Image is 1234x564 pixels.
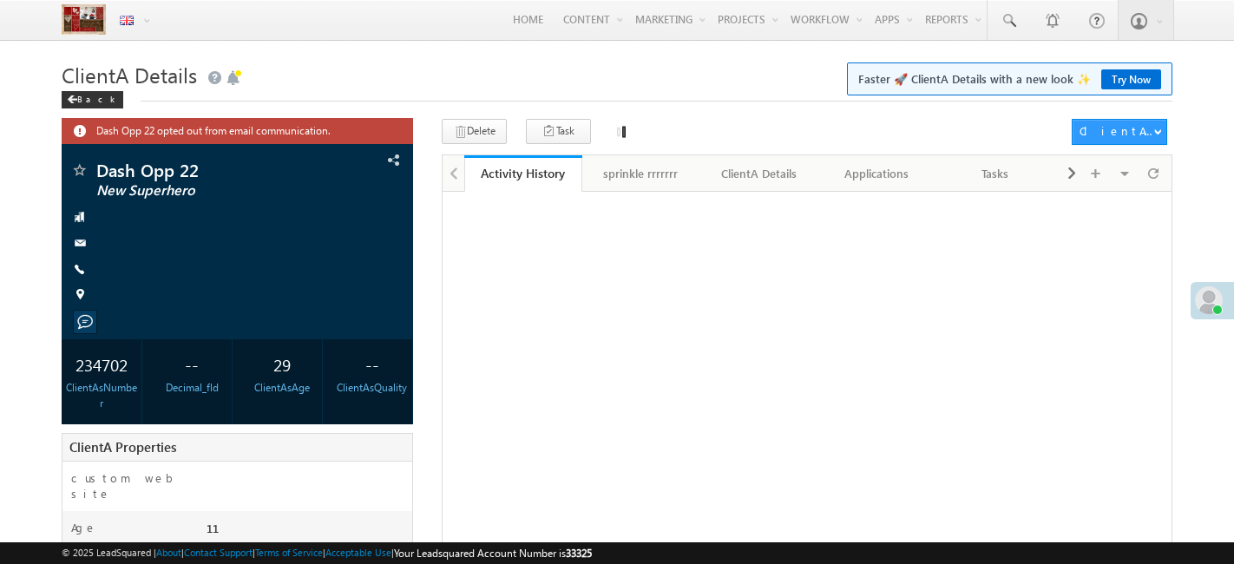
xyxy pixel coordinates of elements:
div: Decimal_fld [156,380,227,396]
span: Dash Opp 22 opted out from email communication. [96,122,364,137]
label: custom website [71,470,189,502]
span: ClientA Details [62,61,197,89]
span: © 2025 LeadSquared | | | | | [62,545,592,561]
a: Back [62,90,132,105]
div: ClientAsQuality [336,380,407,396]
a: Applications [818,155,936,192]
img: search-leads-loading.gif [612,121,626,143]
a: Acceptable Use [325,547,391,558]
label: Age [71,520,97,535]
img: Custom Logo [62,4,106,35]
div: ClientA Actions [1080,123,1153,139]
a: About [156,547,181,558]
a: ClientA Details [700,155,818,192]
div: ClientAsNumber [66,380,137,411]
a: Tasks [937,155,1055,192]
a: Contact Support [184,547,253,558]
span: New Superhero [96,182,313,200]
div: ClientA Details [714,163,803,184]
a: Try Now [1101,69,1161,89]
button: Delete [442,119,507,144]
div: Back [62,91,123,108]
a: sprinkle rrrrrrr [582,155,700,192]
div: ClientAsAge [246,380,318,396]
div: -- [156,348,227,380]
a: Activity History [464,155,582,192]
div: -- [336,348,407,380]
span: Faster 🚀 ClientA Details with a new look ✨ [858,70,1161,88]
span: ClientA Properties [69,438,176,456]
div: Activity History [477,165,569,181]
div: 234702 [66,348,137,380]
span: 33325 [566,547,592,560]
div: Applications [832,163,921,184]
button: Task [526,119,591,144]
span: Dash Opp 22 [96,161,313,179]
div: 11 [202,520,412,544]
div: sprinkle rrrrrrr [596,163,685,184]
div: Tasks [951,163,1040,184]
a: Terms of Service [255,547,323,558]
span: Your Leadsquared Account Number is [394,547,592,560]
button: ClientA Actions [1072,119,1167,145]
div: 29 [246,348,318,380]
